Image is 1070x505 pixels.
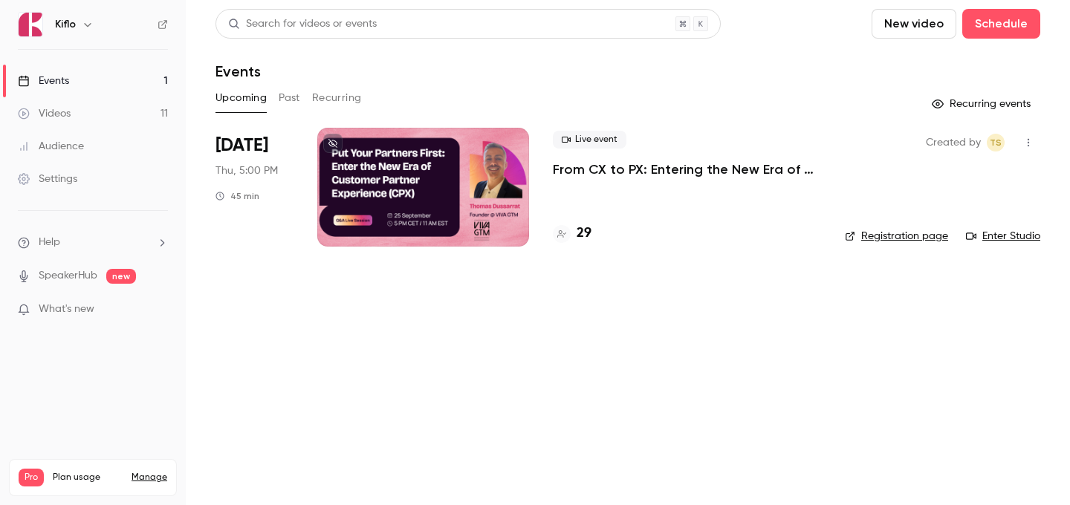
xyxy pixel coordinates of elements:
[228,16,377,32] div: Search for videos or events
[18,172,77,186] div: Settings
[990,134,1002,151] span: TS
[962,9,1040,39] button: Schedule
[132,472,167,483] a: Manage
[18,139,84,154] div: Audience
[106,269,136,284] span: new
[215,163,278,178] span: Thu, 5:00 PM
[215,62,261,80] h1: Events
[55,17,76,32] h6: Kiflo
[553,131,626,149] span: Live event
[926,134,981,151] span: Created by
[215,190,259,202] div: 45 min
[19,13,42,36] img: Kiflo
[18,235,168,250] li: help-dropdown-opener
[312,86,362,110] button: Recurring
[53,472,123,483] span: Plan usage
[39,268,97,284] a: SpeakerHub
[987,134,1005,151] span: Tomica Stojanovikj
[845,229,948,244] a: Registration page
[18,106,71,121] div: Videos
[553,224,591,244] a: 29
[553,160,821,178] a: From CX to PX: Entering the New Era of Partner Experience
[577,224,591,244] h4: 29
[966,229,1040,244] a: Enter Studio
[215,134,268,157] span: [DATE]
[872,9,956,39] button: New video
[19,469,44,486] span: Pro
[39,302,94,317] span: What's new
[18,74,69,88] div: Events
[279,86,300,110] button: Past
[925,92,1040,116] button: Recurring events
[39,235,60,250] span: Help
[150,303,168,316] iframe: Noticeable Trigger
[215,86,267,110] button: Upcoming
[215,128,294,247] div: Sep 25 Thu, 5:00 PM (Europe/Rome)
